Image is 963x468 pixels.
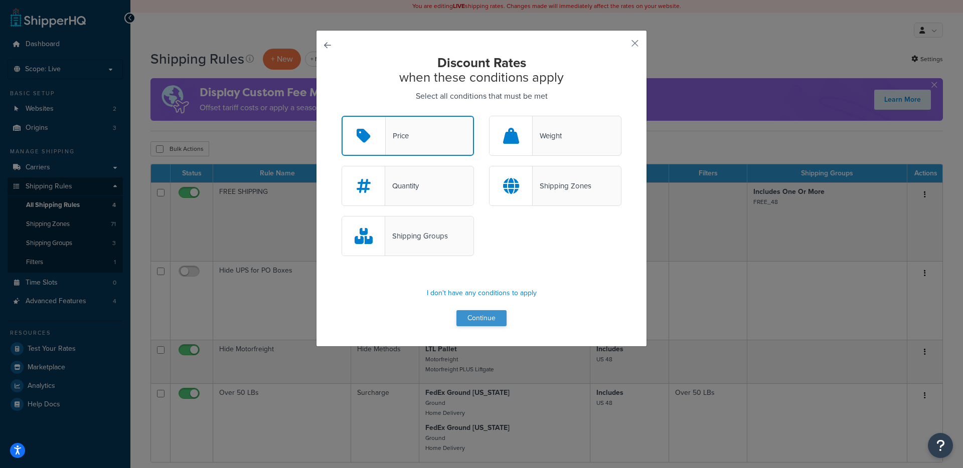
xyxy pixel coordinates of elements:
p: Select all conditions that must be met [342,89,621,103]
div: Price [386,129,409,143]
div: Shipping Zones [533,179,591,193]
div: Shipping Groups [385,229,448,243]
p: I don't have any conditions to apply [342,286,621,300]
div: Weight [533,129,562,143]
button: Continue [456,310,507,326]
strong: Discount Rates [437,53,526,72]
button: Open Resource Center [928,433,953,458]
h2: when these conditions apply [342,56,621,84]
div: Quantity [385,179,419,193]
